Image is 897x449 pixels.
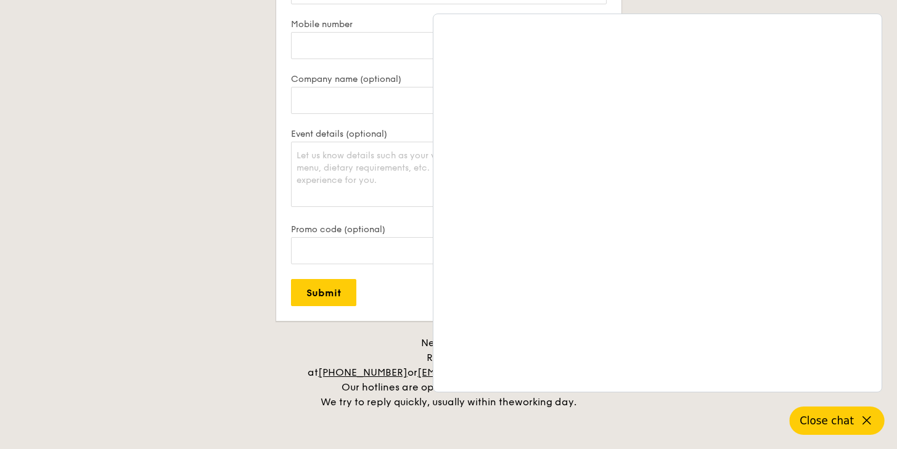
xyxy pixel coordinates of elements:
label: Promo code (optional) [291,224,607,235]
label: Company name (optional) [291,74,607,84]
button: Close chat [790,407,885,435]
div: Need help? Reach us at or . Our hotlines are open We try to reply quickly, usually within the [295,336,603,410]
span: Close chat [800,415,854,427]
textarea: Let us know details such as your venue address, event time, preferred menu, dietary requirements,... [291,142,607,207]
input: Submit [291,279,356,306]
label: Mobile number [291,19,444,30]
span: working day. [515,396,576,408]
a: [PHONE_NUMBER] [318,366,408,378]
a: [EMAIL_ADDRESS][DOMAIN_NAME] [417,366,587,378]
label: Event details (optional) [291,129,607,139]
